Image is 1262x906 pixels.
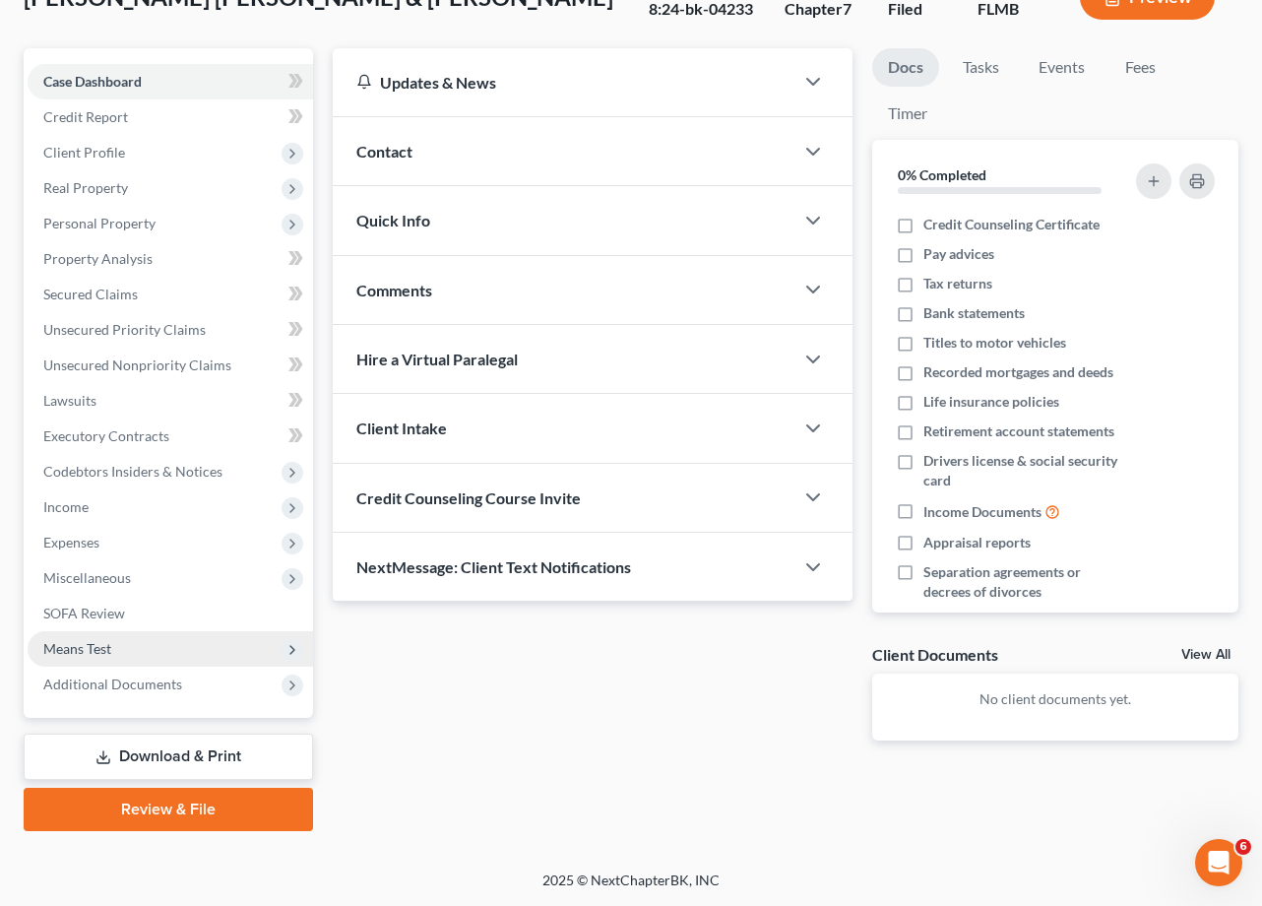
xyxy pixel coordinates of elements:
span: Titles to motor vehicles [923,333,1066,353]
iframe: Intercom live chat [1195,839,1242,886]
span: Property Analysis [43,250,153,267]
span: Codebtors Insiders & Notices [43,463,222,480]
span: Recorded mortgages and deeds [923,362,1113,382]
span: Pay advices [923,244,994,264]
span: Bank statements [923,303,1025,323]
a: Property Analysis [28,241,313,277]
a: Review & File [24,788,313,831]
a: Unsecured Nonpriority Claims [28,348,313,383]
span: Income Documents [923,502,1041,522]
span: Secured Claims [43,286,138,302]
span: Credit Report [43,108,128,125]
span: Credit Counseling Course Invite [356,488,581,507]
span: Miscellaneous [43,569,131,586]
span: Personal Property [43,215,156,231]
span: Life insurance policies [923,392,1059,412]
span: Executory Contracts [43,427,169,444]
span: Comments [356,281,432,299]
span: Quick Info [356,211,430,229]
span: Retirement account statements [923,421,1114,441]
span: Separation agreements or decrees of divorces [923,562,1130,602]
span: Additional Documents [43,676,182,692]
strong: 0% Completed [898,166,986,183]
div: Client Documents [872,644,998,665]
a: Case Dashboard [28,64,313,99]
span: Client Intake [356,419,447,437]
span: Lawsuits [43,392,96,409]
span: Drivers license & social security card [923,451,1130,490]
span: Credit Counseling Certificate [923,215,1100,234]
span: Unsecured Priority Claims [43,321,206,338]
span: Expenses [43,534,99,550]
span: Contact [356,142,412,161]
span: Income [43,498,89,515]
span: NextMessage: Client Text Notifications [356,557,631,576]
span: Means Test [43,640,111,657]
a: Credit Report [28,99,313,135]
a: SOFA Review [28,596,313,631]
a: Docs [872,48,939,87]
span: SOFA Review [43,605,125,621]
p: No client documents yet. [888,689,1223,709]
div: Updates & News [356,72,771,93]
span: 6 [1235,839,1251,855]
span: Tax returns [923,274,992,293]
a: Executory Contracts [28,419,313,454]
span: Appraisal reports [923,533,1031,552]
a: Timer [872,95,943,133]
a: Fees [1108,48,1171,87]
span: Client Profile [43,144,125,161]
a: Tasks [947,48,1015,87]
a: Lawsuits [28,383,313,419]
a: Unsecured Priority Claims [28,312,313,348]
span: Unsecured Nonpriority Claims [43,356,231,373]
div: 2025 © NextChapterBK, INC [70,871,1192,906]
a: View All [1181,648,1230,662]
a: Events [1023,48,1101,87]
a: Download & Print [24,734,313,780]
span: Real Property [43,179,128,196]
span: Hire a Virtual Paralegal [356,350,518,368]
span: Case Dashboard [43,73,142,90]
a: Secured Claims [28,277,313,312]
